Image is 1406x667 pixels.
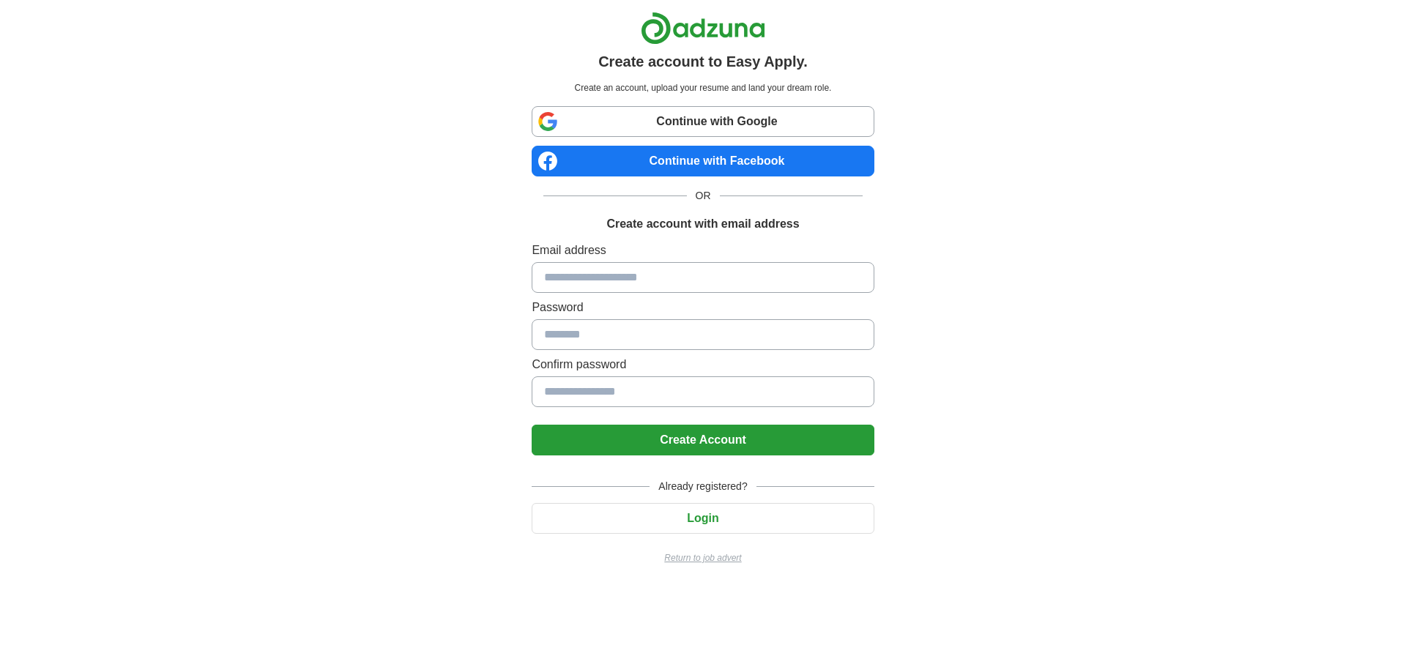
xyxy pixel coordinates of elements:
img: Adzuna logo [641,12,765,45]
label: Email address [532,242,874,259]
a: Continue with Google [532,106,874,137]
h1: Create account to Easy Apply. [598,51,808,72]
p: Create an account, upload your resume and land your dream role. [535,81,871,94]
span: OR [687,188,720,204]
button: Login [532,503,874,534]
h1: Create account with email address [606,215,799,233]
label: Confirm password [532,356,874,373]
label: Password [532,299,874,316]
a: Login [532,512,874,524]
a: Continue with Facebook [532,146,874,176]
span: Already registered? [650,479,756,494]
button: Create Account [532,425,874,455]
a: Return to job advert [532,551,874,564]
